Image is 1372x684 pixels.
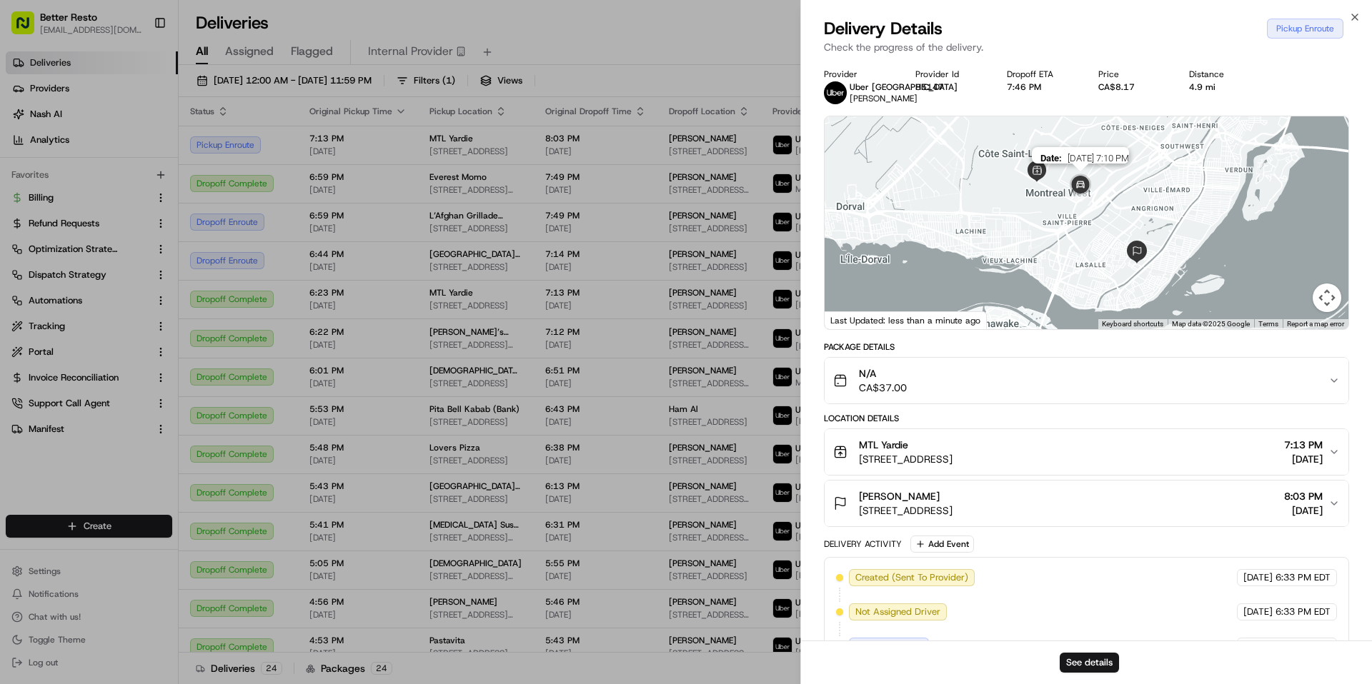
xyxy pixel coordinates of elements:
span: Assigned Driver [855,640,923,653]
button: Keyboard shortcuts [1102,319,1163,329]
span: MTL Yardie [859,438,908,452]
button: [PERSON_NAME][STREET_ADDRESS]8:03 PM[DATE] [825,481,1348,526]
input: Clear [37,92,236,107]
a: 📗Knowledge Base [9,313,115,339]
span: Created (Sent To Provider) [855,571,968,584]
span: Delivery Details [824,17,943,40]
span: [STREET_ADDRESS] [859,452,953,466]
span: [DATE] [1243,640,1273,653]
p: Check the progress of the delivery. [824,40,1349,54]
span: [DATE] [1284,452,1323,466]
span: CA$37.00 [859,381,907,395]
div: Delivery Activity [824,538,902,550]
div: Last Updated: less than a minute ago [825,311,987,329]
img: Google [828,311,875,329]
span: [DATE] [1243,571,1273,584]
div: Price [1098,69,1167,80]
a: Open this area in Google Maps (opens a new window) [828,311,875,329]
span: • [107,221,112,233]
a: Powered byPylon [101,353,173,365]
img: 9188753566659_6852d8bf1fb38e338040_72.png [30,136,56,162]
p: Welcome 👋 [14,57,260,80]
div: Package Details [824,341,1349,353]
div: Distance [1189,69,1258,80]
div: Provider [824,69,893,80]
span: Pylon [142,354,173,365]
a: 💻API Documentation [115,313,235,339]
button: Add Event [910,535,974,553]
button: Start new chat [243,141,260,158]
div: Location Details [824,413,1349,424]
img: Nash [14,14,43,43]
span: Date : [1040,153,1062,164]
span: [DATE] [1243,605,1273,618]
button: See all [222,183,260,200]
span: [DATE] 7:10 PM [1068,153,1129,164]
span: N/A [859,366,907,381]
img: uber-new-logo.jpeg [824,81,847,104]
button: See details [1060,653,1119,673]
span: [DATE] [115,221,144,233]
span: 6:33 PM EDT [1276,571,1331,584]
span: [PERSON_NAME] [859,489,940,503]
button: N/ACA$37.00 [825,358,1348,403]
div: We're available if you need us! [64,151,197,162]
div: CA$8.17 [1098,81,1167,93]
div: 💻 [121,321,132,332]
button: Map camera controls [1313,283,1341,312]
span: Regen Pajulas [44,221,104,233]
span: 8:03 PM [1284,489,1323,503]
span: [DATE] [1284,503,1323,518]
div: Dropoff ETA [1007,69,1075,80]
button: 85147 [915,81,944,93]
img: Regen Pajulas [14,208,37,231]
span: Map data ©2025 Google [1172,320,1250,328]
img: 1736555255976-a54dd68f-1ca7-489b-9aae-adbdc363a1c4 [29,222,40,233]
span: • [47,260,52,271]
div: 4.9 mi [1189,81,1258,93]
img: 1736555255976-a54dd68f-1ca7-489b-9aae-adbdc363a1c4 [14,136,40,162]
a: Terms [1258,320,1278,328]
span: 6:33 PM EDT [1276,605,1331,618]
div: 📗 [14,321,26,332]
span: Uber [GEOGRAPHIC_DATA] [850,81,958,93]
div: Start new chat [64,136,234,151]
div: Past conversations [14,186,91,197]
span: 7:08 PM EDT [1276,640,1331,653]
div: Provider Id [915,69,984,80]
div: 7:46 PM [1007,81,1075,93]
span: 7:13 PM [1284,438,1323,452]
span: Knowledge Base [29,319,109,333]
span: [STREET_ADDRESS] [859,503,953,518]
span: [PERSON_NAME] [850,93,918,104]
span: [DATE] [55,260,84,271]
span: API Documentation [135,319,229,333]
a: Report a map error [1287,320,1344,328]
span: Not Assigned Driver [855,605,940,618]
button: MTL Yardie[STREET_ADDRESS]7:13 PM[DATE] [825,429,1348,475]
